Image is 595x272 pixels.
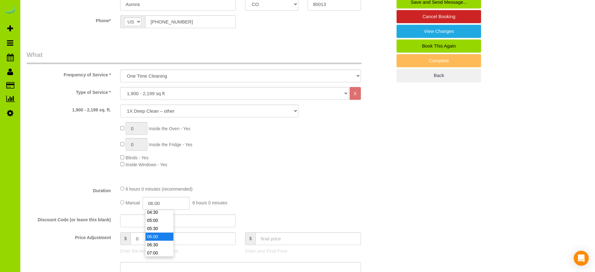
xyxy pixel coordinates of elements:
[397,10,481,23] a: Cancel Booking
[126,155,148,160] span: Blinds - Yes
[146,224,173,233] li: 05:30
[22,15,115,24] label: Phone*
[397,69,481,82] a: Back
[149,142,192,147] span: Inside the Fridge - Yes
[22,232,115,241] label: Price Adjustment
[192,200,227,205] span: 6 hours 0 minutes
[149,126,190,131] span: Inside the Oven - Yes
[126,200,140,205] span: Manual
[146,216,173,224] li: 05:00
[574,251,589,266] div: Open Intercom Messenger
[22,214,115,223] label: Discount Code (or leave this blank)
[146,249,173,257] li: 07:00
[146,208,173,216] li: 04:30
[22,185,115,194] label: Duration
[146,241,173,249] li: 06:30
[4,6,16,15] img: Automaid Logo
[126,162,167,167] span: Inside Windows - Yes
[22,69,115,78] label: Frequency of Service *
[397,25,481,38] a: View Changes
[120,248,236,254] p: Enter the Amount to Adjust, or
[397,39,481,53] a: Book This Again
[146,233,173,241] li: 06:00
[245,232,255,245] span: $
[22,87,115,95] label: Type of Service *
[27,50,362,64] legend: What
[255,232,361,245] input: final price
[22,105,115,113] label: 1,900 - 2,199 sq. ft.
[120,232,131,245] span: $
[126,187,192,192] span: 6 hours 0 minutes (recommended)
[245,248,361,254] p: Enter your Final Price
[145,15,236,28] input: Phone*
